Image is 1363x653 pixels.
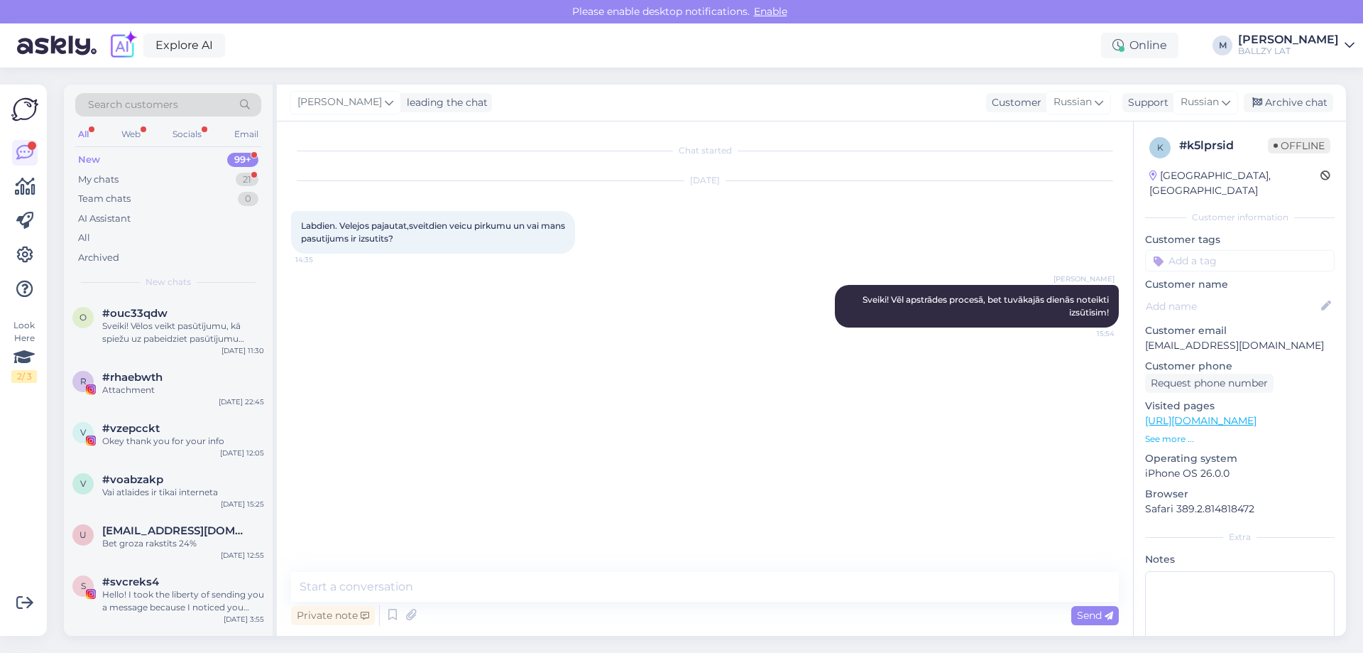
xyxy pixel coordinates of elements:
div: [GEOGRAPHIC_DATA], [GEOGRAPHIC_DATA] [1149,168,1320,198]
span: r [80,376,87,387]
span: Offline [1268,138,1330,153]
div: BALLZY LAT [1238,45,1339,57]
span: uvlab2@gmail.com [102,524,250,537]
div: M [1213,36,1232,55]
div: [DATE] 11:30 [221,345,264,356]
div: 0 [238,192,258,206]
span: Send [1077,609,1113,622]
img: explore-ai [108,31,138,60]
a: [PERSON_NAME]BALLZY LAT [1238,34,1354,57]
span: #rhaebwth [102,371,163,384]
span: Russian [1181,95,1219,110]
div: Chat started [291,144,1119,157]
span: v [80,478,86,489]
div: Archive chat [1244,93,1333,112]
div: Vai atlaides ir tikai interneta [102,486,264,499]
div: Online [1101,33,1178,58]
div: Customer information [1145,211,1335,224]
span: [PERSON_NAME] [1053,274,1115,284]
span: #svcreks4 [102,576,159,588]
span: 14:35 [295,254,349,265]
span: Sveiki! Vēl apstrādes procesā, bet tuvākajās dienās noteikti izsūtīsim! [863,294,1111,318]
span: #vzepcckt [102,422,160,435]
div: [DATE] 12:55 [221,550,264,561]
div: Okey thank you for your info [102,435,264,448]
div: Bet groza rakstīts 24% [102,537,264,550]
div: 99+ [227,153,258,167]
div: Customer [986,95,1041,110]
span: Labdien. Velejos pajautat,sveitdien veicu pirkumu un vai mans pasutijums ir izsutits? [301,220,567,244]
div: Socials [170,125,204,144]
div: Attachment [102,384,264,396]
div: [PERSON_NAME] [1238,34,1339,45]
div: Extra [1145,531,1335,544]
span: [PERSON_NAME] [297,95,382,110]
div: Web [119,125,143,144]
div: [DATE] 12:05 [220,448,264,458]
a: [URL][DOMAIN_NAME] [1145,414,1257,427]
span: #voabzakp [102,473,163,486]
span: k [1157,142,1164,153]
div: [DATE] [291,174,1119,187]
div: All [78,231,90,245]
p: iPhone OS 26.0.0 [1145,466,1335,481]
span: u [80,529,87,540]
div: 2 / 3 [11,370,37,383]
div: [DATE] 15:25 [221,499,264,509]
span: o [80,312,87,323]
p: Notes [1145,552,1335,567]
p: Operating system [1145,451,1335,466]
div: Sveiki! Vēlos veikt pasūtījumu, kā spiežu uz pabeidziet pasūtījumu parādās šāds paziņojums - Vari... [102,320,264,345]
div: leading the chat [401,95,488,110]
div: Private note [291,606,375,625]
div: All [75,125,92,144]
p: [EMAIL_ADDRESS][DOMAIN_NAME] [1145,338,1335,353]
a: Explore AI [143,33,225,58]
p: Visited pages [1145,399,1335,414]
div: Team chats [78,192,131,206]
div: Email [231,125,261,144]
p: Browser [1145,487,1335,502]
span: s [81,581,86,591]
span: 15:54 [1061,328,1115,339]
input: Add a tag [1145,250,1335,271]
p: Customer phone [1145,359,1335,374]
p: Customer name [1145,277,1335,292]
input: Add name [1146,298,1318,314]
span: #ouc33qdw [102,307,168,320]
img: Askly Logo [11,96,38,123]
div: [DATE] 3:55 [224,614,264,625]
p: Customer tags [1145,232,1335,247]
div: Support [1122,95,1168,110]
div: 21 [236,173,258,187]
p: Customer email [1145,323,1335,338]
span: Russian [1053,95,1092,110]
div: My chats [78,173,119,187]
div: AI Assistant [78,212,131,226]
div: [DATE] 22:45 [219,396,264,407]
span: v [80,427,86,438]
span: New chats [146,276,191,288]
div: New [78,153,100,167]
div: Request phone number [1145,374,1274,393]
div: Look Here [11,319,37,383]
div: Archived [78,251,119,265]
p: Safari 389.2.814818472 [1145,502,1335,517]
div: # k5lprsid [1179,137,1268,154]
span: Enable [750,5,792,18]
p: See more ... [1145,433,1335,446]
div: Hello! I took the liberty of sending you a message because I noticed you seem quite interested in... [102,588,264,614]
span: Search customers [88,97,178,112]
